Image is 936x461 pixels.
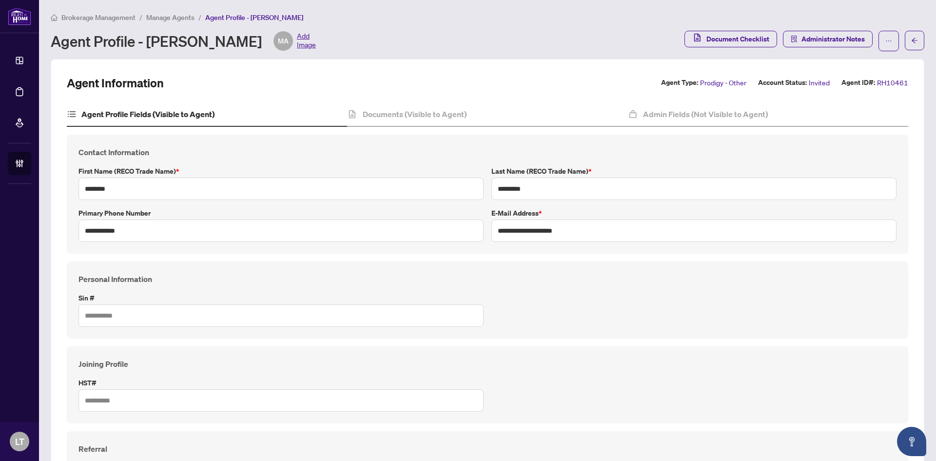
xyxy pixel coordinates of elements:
[363,108,467,120] h4: Documents (Visible to Agent)
[67,75,164,91] h2: Agent Information
[146,13,195,22] span: Manage Agents
[801,31,865,47] span: Administrator Notes
[78,208,484,219] label: Primary Phone Number
[643,108,768,120] h4: Admin Fields (Not Visible to Agent)
[78,443,897,455] h4: Referral
[661,77,698,88] label: Agent Type:
[78,166,484,177] label: First Name (RECO Trade Name)
[15,435,24,448] span: LT
[78,293,484,303] label: Sin #
[278,36,289,46] span: MA
[78,146,897,158] h4: Contact Information
[297,31,316,51] span: Add Image
[78,378,484,388] label: HST#
[8,7,31,25] img: logo
[911,37,918,44] span: arrow-left
[61,13,136,22] span: Brokerage Management
[78,358,897,370] h4: Joining Profile
[758,77,807,88] label: Account Status:
[51,31,316,51] div: Agent Profile - [PERSON_NAME]
[491,208,897,219] label: E-mail Address
[783,31,873,47] button: Administrator Notes
[791,36,798,42] span: solution
[81,108,214,120] h4: Agent Profile Fields (Visible to Agent)
[700,77,746,88] span: Prodigy - Other
[198,12,201,23] li: /
[841,77,875,88] label: Agent ID#:
[78,273,897,285] h4: Personal Information
[205,13,303,22] span: Agent Profile - [PERSON_NAME]
[877,77,908,88] span: RH10461
[706,31,769,47] span: Document Checklist
[684,31,777,47] button: Document Checklist
[885,38,892,44] span: ellipsis
[809,77,830,88] span: Invited
[139,12,142,23] li: /
[897,427,926,456] button: Open asap
[491,166,897,177] label: Last Name (RECO Trade Name)
[51,14,58,21] span: home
